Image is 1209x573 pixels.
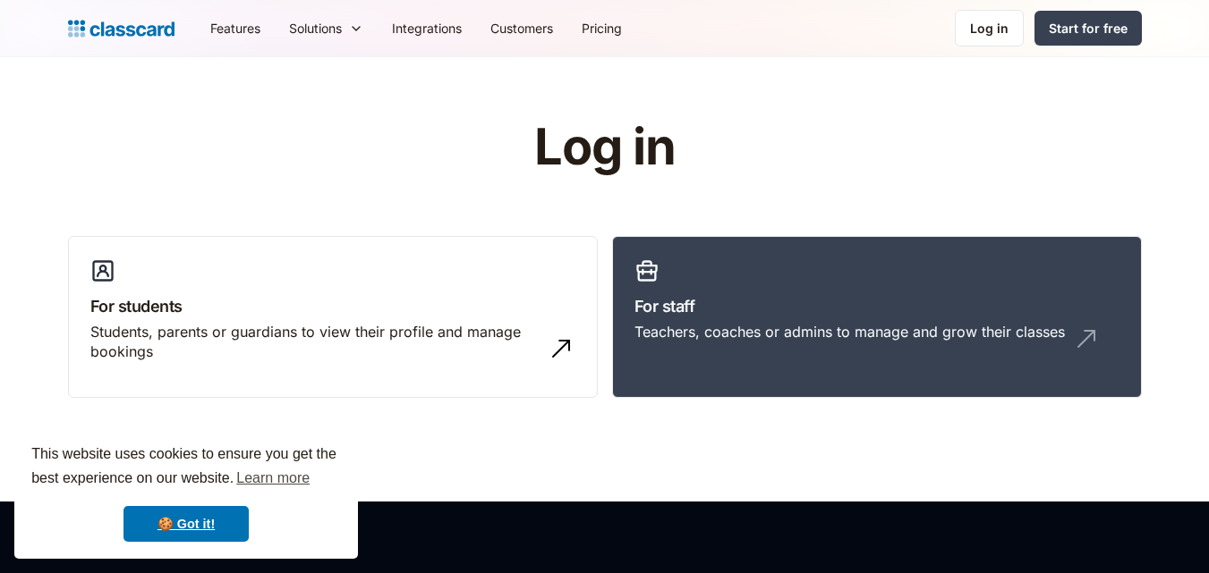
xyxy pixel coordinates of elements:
a: Features [196,8,275,48]
a: Start for free [1034,11,1142,46]
a: Log in [955,10,1024,46]
a: For studentsStudents, parents or guardians to view their profile and manage bookings [68,236,598,399]
div: Teachers, coaches or admins to manage and grow their classes [634,322,1065,341]
a: dismiss cookie message [123,506,249,542]
div: Log in [970,19,1009,38]
a: Logo [68,16,175,41]
h3: For staff [634,294,1120,318]
div: cookieconsent [14,426,358,559]
div: Students, parents or guardians to view their profile and manage bookings [90,322,540,362]
div: Solutions [289,19,342,38]
a: For staffTeachers, coaches or admins to manage and grow their classes [612,236,1142,399]
div: Solutions [275,8,378,48]
a: learn more about cookies [234,465,312,492]
a: Integrations [378,8,476,48]
div: Start for free [1049,19,1128,38]
a: Customers [476,8,567,48]
h3: For students [90,294,575,318]
h1: Log in [320,120,889,175]
span: This website uses cookies to ensure you get the best experience on our website. [31,443,341,492]
a: Pricing [567,8,636,48]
